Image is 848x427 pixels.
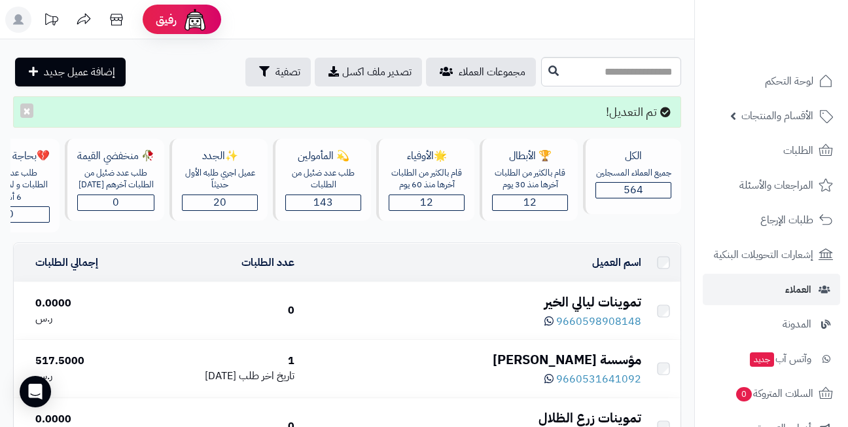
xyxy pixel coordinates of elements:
[492,167,568,191] div: قام بالكثير من الطلبات آخرها منذ 30 يوم
[544,371,641,387] a: 9660531641092
[167,139,270,232] a: ✨الجددعميل اجري طلبه الأول حديثاّ20
[703,65,840,97] a: لوحة التحكم
[7,206,14,222] span: 0
[556,314,641,329] span: 9660598908148
[342,64,412,80] span: تصدير ملف اكسل
[783,141,813,160] span: الطلبات
[477,139,580,232] a: 🏆 الأبطالقام بالكثير من الطلبات آخرها منذ 30 يوم12
[305,350,641,369] div: مؤسسة [PERSON_NAME]
[426,58,536,86] a: مجموعات العملاء
[703,239,840,270] a: إشعارات التحويلات البنكية
[765,72,813,90] span: لوحة التحكم
[182,167,258,191] div: عميل اجري طلبه الأول حديثاّ
[241,255,294,270] a: عدد الطلبات
[113,195,119,210] span: 0
[739,176,813,195] span: المراجعات والأسئلة
[315,58,422,86] a: تصدير ملف اكسل
[735,384,813,403] span: السلات المتروكة
[35,296,139,311] div: 0.0000
[149,354,294,369] div: 1
[624,182,643,198] span: 564
[275,64,300,80] span: تصفية
[20,376,51,407] div: Open Intercom Messenger
[783,315,811,333] span: المدونة
[749,350,811,368] span: وآتس آب
[44,64,115,80] span: إضافة عميل جديد
[703,135,840,166] a: الطلبات
[313,195,333,210] span: 143
[15,58,126,86] a: إضافة عميل جديد
[213,195,226,210] span: 20
[389,167,465,191] div: قام بالكثير من الطلبات آخرها منذ 60 يوم
[703,343,840,375] a: وآتس آبجديد
[556,371,641,387] span: 9660531641092
[759,35,836,63] img: logo-2.png
[149,303,294,318] div: 0
[77,149,154,164] div: 🥀 منخفضي القيمة
[736,387,752,401] span: 0
[35,255,98,270] a: إجمالي الطلبات
[741,107,813,125] span: الأقسام والمنتجات
[544,314,641,329] a: 9660598908148
[703,204,840,236] a: طلبات الإرجاع
[13,96,681,128] div: تم التعديل!
[305,293,641,312] div: تموينات ليالي الخير
[35,369,139,384] div: ر.س
[35,354,139,369] div: 517.5000
[270,139,374,232] a: 💫 المأمولينطلب عدد ضئيل من الطلبات143
[492,149,568,164] div: 🏆 الأبطال
[714,246,813,264] span: إشعارات التحويلات البنكية
[580,139,684,232] a: الكلجميع العملاء المسجلين564
[420,195,433,210] span: 12
[149,369,294,384] div: [DATE]
[182,7,208,33] img: ai-face.png
[35,7,67,36] a: تحديثات المنصة
[389,149,465,164] div: 🌟الأوفياء
[703,308,840,340] a: المدونة
[374,139,477,232] a: 🌟الأوفياءقام بالكثير من الطلبات آخرها منذ 60 يوم12
[239,368,294,384] span: تاريخ اخر طلب
[77,167,154,191] div: طلب عدد ضئيل من الطلبات آخرهم [DATE]
[523,195,537,210] span: 12
[182,149,258,164] div: ✨الجدد
[156,12,177,28] span: رفيق
[459,64,525,80] span: مجموعات العملاء
[35,412,139,427] div: 0.0000
[595,149,671,164] div: الكل
[750,352,774,367] span: جديد
[35,311,139,326] div: ر.س
[285,149,361,164] div: 💫 المأمولين
[785,280,811,299] span: العملاء
[20,103,33,118] button: ×
[703,274,840,305] a: العملاء
[703,378,840,409] a: السلات المتروكة0
[703,170,840,201] a: المراجعات والأسئلة
[62,139,167,232] a: 🥀 منخفضي القيمةطلب عدد ضئيل من الطلبات آخرهم [DATE]0
[285,167,361,191] div: طلب عدد ضئيل من الطلبات
[760,211,813,229] span: طلبات الإرجاع
[245,58,311,86] button: تصفية
[592,255,641,270] a: اسم العميل
[595,167,671,179] div: جميع العملاء المسجلين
